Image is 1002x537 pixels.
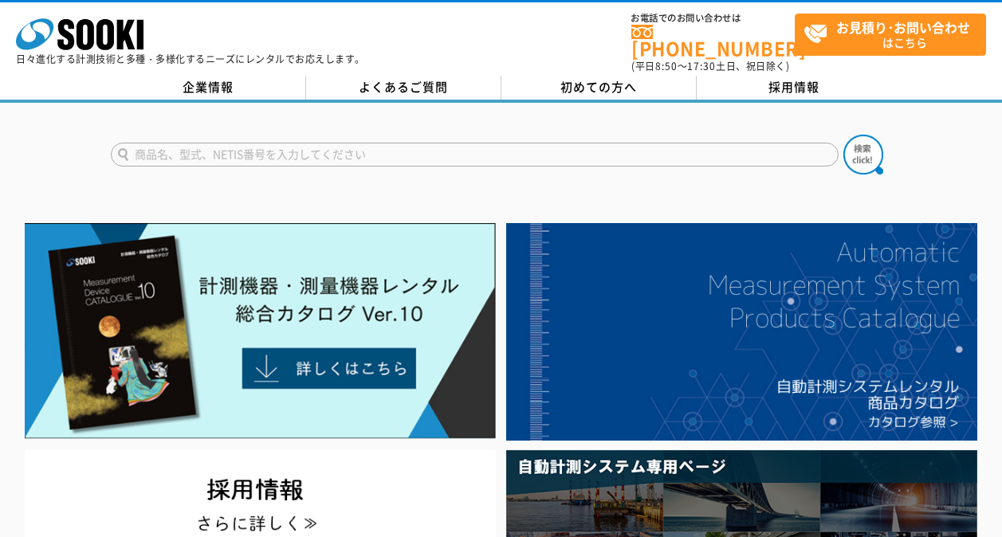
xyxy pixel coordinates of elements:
[501,76,697,100] a: 初めての方へ
[111,76,306,100] a: 企業情報
[560,78,637,96] span: 初めての方へ
[843,135,883,174] img: btn_search.png
[804,14,985,54] span: はこちら
[111,143,839,167] input: 商品名、型式、NETIS番号を入力してください
[795,14,986,56] a: お見積り･お問い合わせはこちら
[697,76,892,100] a: 採用情報
[655,59,678,73] span: 8:50
[506,223,977,441] img: 自動計測システムカタログ
[306,76,501,100] a: よくあるご質問
[631,25,795,57] a: [PHONE_NUMBER]
[836,18,970,37] strong: お見積り･お問い合わせ
[687,59,716,73] span: 17:30
[631,59,789,73] span: (平日 ～ 土日、祝日除く)
[16,54,365,64] p: 日々進化する計測技術と多種・多様化するニーズにレンタルでお応えします。
[631,14,795,23] span: お電話でのお問い合わせは
[25,223,496,439] img: Catalog Ver10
